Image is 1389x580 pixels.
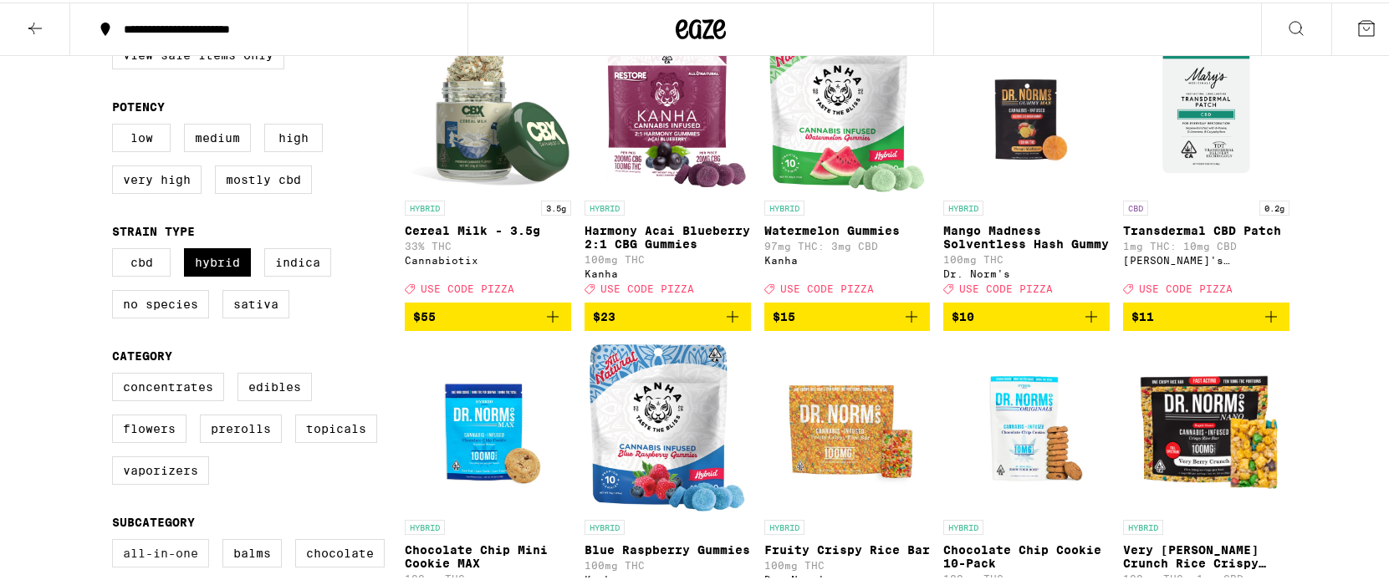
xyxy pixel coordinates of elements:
button: Add to bag [1123,300,1289,328]
p: HYBRID [405,517,445,532]
label: Very High [112,163,202,191]
p: Harmony Acai Blueberry 2:1 CBG Gummies [585,221,751,248]
img: Dr. Norm's - Chocolate Chip Cookie 10-Pack [943,342,1110,509]
label: Medium [184,121,251,150]
label: Balms [222,537,282,565]
label: No Species [112,287,209,316]
span: USE CODE PIZZA [780,281,874,292]
legend: Category [112,347,172,360]
img: Dr. Norm's - Chocolate Chip Mini Cookie MAX [405,342,571,509]
p: 1mg THC: 10mg CBD [1123,238,1289,249]
p: Chocolate Chip Cookie 10-Pack [943,541,1110,567]
label: Edibles [237,370,312,399]
p: HYBRID [764,517,804,532]
span: $15 [773,308,795,321]
button: Add to bag [943,300,1110,328]
p: Transdermal CBD Patch [1123,221,1289,235]
p: 3.5g [541,198,571,213]
p: 100mg THC [585,557,751,568]
p: 100mg THC [585,252,751,262]
label: High [264,121,323,150]
label: Flowers [112,412,186,440]
p: 33% THC [405,238,571,249]
a: Open page for Cereal Milk - 3.5g from Cannabiotix [405,23,571,300]
span: $55 [413,308,436,321]
label: Low [112,121,171,150]
button: Add to bag [764,300,931,328]
div: Kanha [585,266,751,277]
div: Kanha [764,252,931,263]
img: Cannabiotix - Cereal Milk - 3.5g [405,23,571,190]
a: Open page for Watermelon Gummies from Kanha [764,23,931,300]
p: Chocolate Chip Mini Cookie MAX [405,541,571,567]
p: 100mg THC [764,557,931,568]
p: HYBRID [585,517,625,532]
p: HYBRID [585,198,625,213]
img: Mary's Medicinals - Transdermal CBD Patch [1123,23,1289,190]
label: All-In-One [112,537,209,565]
p: Mango Madness Solventless Hash Gummy [943,221,1110,248]
label: Vaporizers [112,454,209,482]
p: 97mg THC: 3mg CBD [764,238,931,249]
label: CBD [112,246,171,274]
span: USE CODE PIZZA [959,281,1053,292]
p: HYBRID [943,198,983,213]
span: $23 [593,308,615,321]
img: Kanha - Harmony Acai Blueberry 2:1 CBG Gummies [585,23,748,190]
a: Open page for Harmony Acai Blueberry 2:1 CBG Gummies from Kanha [585,23,751,300]
legend: Strain Type [112,222,195,236]
span: $10 [952,308,974,321]
p: Blue Raspberry Gummies [585,541,751,554]
a: Open page for Mango Madness Solventless Hash Gummy from Dr. Norm's [943,23,1110,300]
label: Prerolls [200,412,282,440]
label: Topicals [295,412,377,440]
p: Fruity Crispy Rice Bar [764,541,931,554]
button: Add to bag [405,300,571,328]
img: Dr. Norm's - Mango Madness Solventless Hash Gummy [943,23,1110,190]
div: Cannabiotix [405,252,571,263]
a: Open page for Transdermal CBD Patch from Mary's Medicinals [1123,23,1289,300]
img: Dr. Norm's - Fruity Crispy Rice Bar [764,342,931,509]
img: Kanha - Blue Raspberry Gummies [590,342,745,509]
p: Watermelon Gummies [764,221,931,235]
p: HYBRID [1123,517,1163,532]
div: Dr. Norm's [943,266,1110,277]
span: USE CODE PIZZA [421,281,514,292]
p: HYBRID [943,517,983,532]
legend: Subcategory [112,513,195,527]
p: CBD [1123,198,1148,213]
p: 100mg THC [943,252,1110,262]
img: Kanha - Watermelon Gummies [769,23,925,190]
label: Sativa [222,287,289,316]
label: Chocolate [295,537,385,565]
label: Indica [264,246,331,274]
span: USE CODE PIZZA [1139,281,1233,292]
div: [PERSON_NAME]'s Medicinals [1123,252,1289,263]
p: 0.2g [1259,198,1289,213]
span: USE CODE PIZZA [600,281,694,292]
img: Dr. Norm's - Very Berry Crunch Rice Crispy Treat [1123,342,1289,509]
button: Add to bag [585,300,751,328]
label: Concentrates [112,370,224,399]
p: Very [PERSON_NAME] Crunch Rice Crispy Treat [1123,541,1289,567]
label: Mostly CBD [215,163,312,191]
span: $11 [1131,308,1154,321]
legend: Potency [112,98,165,111]
label: Hybrid [184,246,251,274]
p: HYBRID [764,198,804,213]
p: Cereal Milk - 3.5g [405,221,571,235]
p: HYBRID [405,198,445,213]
